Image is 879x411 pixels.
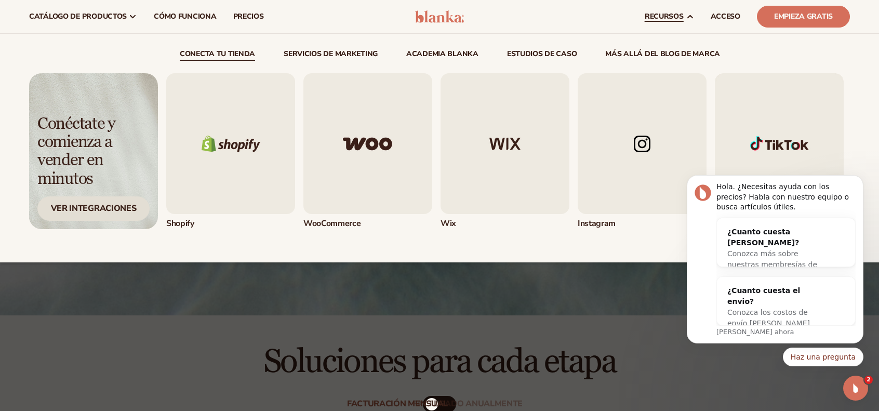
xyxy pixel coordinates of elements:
div: What is [PERSON_NAME]?Learn how to start a private label beauty line with [PERSON_NAME] [11,260,197,309]
font: 2 [867,376,871,383]
a: Empezando [15,200,193,219]
font: Academia Blanka [406,49,478,59]
div: What is [PERSON_NAME]? [21,268,187,279]
font: Servicios de marketing [284,49,378,59]
font: Ver integraciones [51,203,137,214]
font: conecta tu tienda [180,49,255,59]
a: Empieza gratis [757,6,850,28]
img: Logotipo de Instagram. [578,73,707,214]
a: Fondo claro con sombra. Conéctate y comienza a vender en minutos Ver integraciones [29,73,158,229]
img: Imagen de perfil de Andie [122,17,142,37]
a: Cómo iniciar una marca de belleza de comercio electrónico en 2025 [15,219,193,249]
font: catálogo de productos [29,11,127,21]
div: 1 / 5 [166,73,295,229]
img: Logotipo de Shopify. [166,73,295,214]
font: Hola 👋 [21,74,81,91]
font: ¿Cómo podemos ayudar? [21,91,155,126]
img: logo [415,10,464,23]
iframe: Chat en vivo de Intercom [843,376,868,401]
font: Cómo funciona [154,11,216,21]
a: Logotipo de WooCommerce. WooCommerce [303,73,432,229]
div: 4 / 5 [578,73,707,229]
a: estudios de caso [507,50,577,61]
font: Hogar [22,341,47,349]
a: Imagen 1 de Shopify TikTok [715,73,844,229]
img: Imagen de perfil de Rochelle [141,17,162,37]
font: Empezando [21,205,64,214]
font: facturado anualmente [412,398,523,409]
font: WooCommerce [303,218,361,229]
iframe: Mensaje de notificaciones del intercomunicador [671,160,879,383]
font: Instagram [578,218,616,229]
img: logo [21,20,42,36]
font: ACCESO [711,11,740,21]
font: Mensajes [87,341,121,349]
a: Logotipo de Instagram. Instagram [578,73,707,229]
img: Fondo claro con sombra. [29,73,158,229]
font: Envíanos un mensaje [21,150,108,158]
font: Cómo iniciar una marca de belleza de comercio electrónico en 2025 [21,224,159,244]
font: estudios de caso [507,49,577,59]
img: Logotipo de WooCommerce. [303,73,432,214]
div: 5 / 5 [715,73,844,229]
font: precios [233,11,264,21]
font: Empieza gratis [774,11,833,21]
img: Logotipo de Wix. [441,73,569,214]
img: Imagen 1 de Shopify [715,73,844,214]
div: Cerca [179,17,197,35]
a: Servicios de marketing [284,50,378,61]
a: Logotipo de Wix. Wix [441,73,569,229]
font: Más allá del blog de marca [605,49,720,59]
font: Facturación mensual [347,398,448,409]
font: recursos [645,11,684,21]
div: Envíanos un mensajeNormalmente respondemos en unas pocas horas. [10,140,197,190]
font: Ayuda [162,341,184,349]
a: Más allá del blog de marca [605,50,720,61]
div: 3 / 5 [441,73,569,229]
a: Logotipo de Shopify. Shopify [166,73,295,229]
button: Mensajes [69,315,138,357]
font: Normalmente respondemos en unas pocas horas. [21,161,154,180]
font: Conéctate y comienza a vender en minutos [37,113,115,189]
a: conecta tu tienda [180,50,255,61]
font: Wix [441,218,456,229]
button: Ayuda [139,315,208,357]
a: Academia Blanka [406,50,478,61]
div: 2 / 5 [303,73,432,229]
font: Shopify [166,218,194,229]
span: Learn how to start a private label beauty line with [PERSON_NAME] [21,280,185,299]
